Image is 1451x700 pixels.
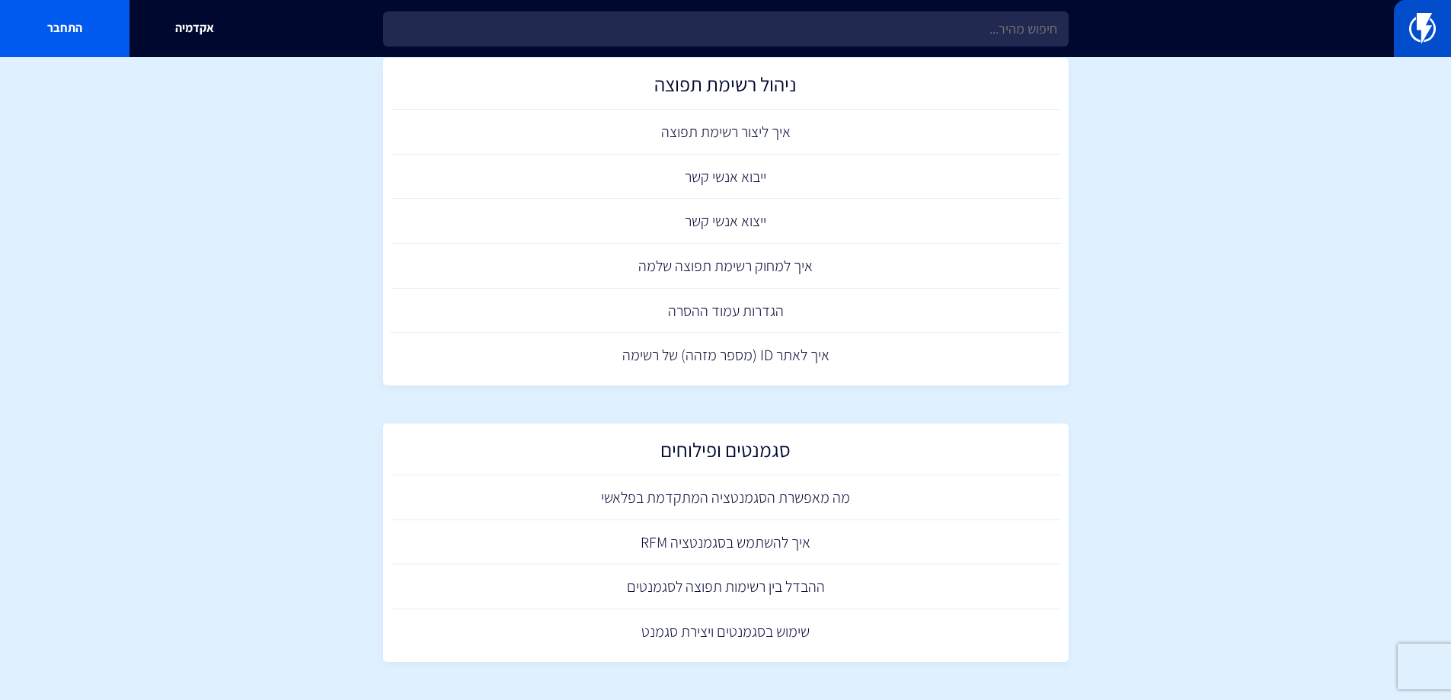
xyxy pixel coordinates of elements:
a: ייצוא אנשי קשר [391,199,1061,244]
a: איך ליצור רשימת תפוצה [391,110,1061,155]
a: ההבדל בין רשימות תפוצה לסגמנטים [391,564,1061,609]
a: שימוש בסגמנטים ויצירת סגמנט [391,609,1061,654]
a: הגדרות עמוד ההסרה [391,289,1061,334]
a: איך למחוק רשימת תפוצה שלמה [391,244,1061,289]
input: חיפוש מהיר... [383,11,1069,46]
a: איך לאתר ID (מספר מזהה) של רשימה [391,333,1061,378]
h2: סגמנטים ופילוחים [398,439,1053,468]
a: סגמנטים ופילוחים [391,431,1061,476]
a: ייבוא אנשי קשר [391,155,1061,200]
a: ניהול רשימת תפוצה [391,66,1061,110]
h2: ניהול רשימת תפוצה [398,73,1053,103]
a: מה מאפשרת הסגמנטציה המתקדמת בפלאשי [391,475,1061,520]
a: איך להשתמש בסגמנטציה RFM [391,520,1061,565]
